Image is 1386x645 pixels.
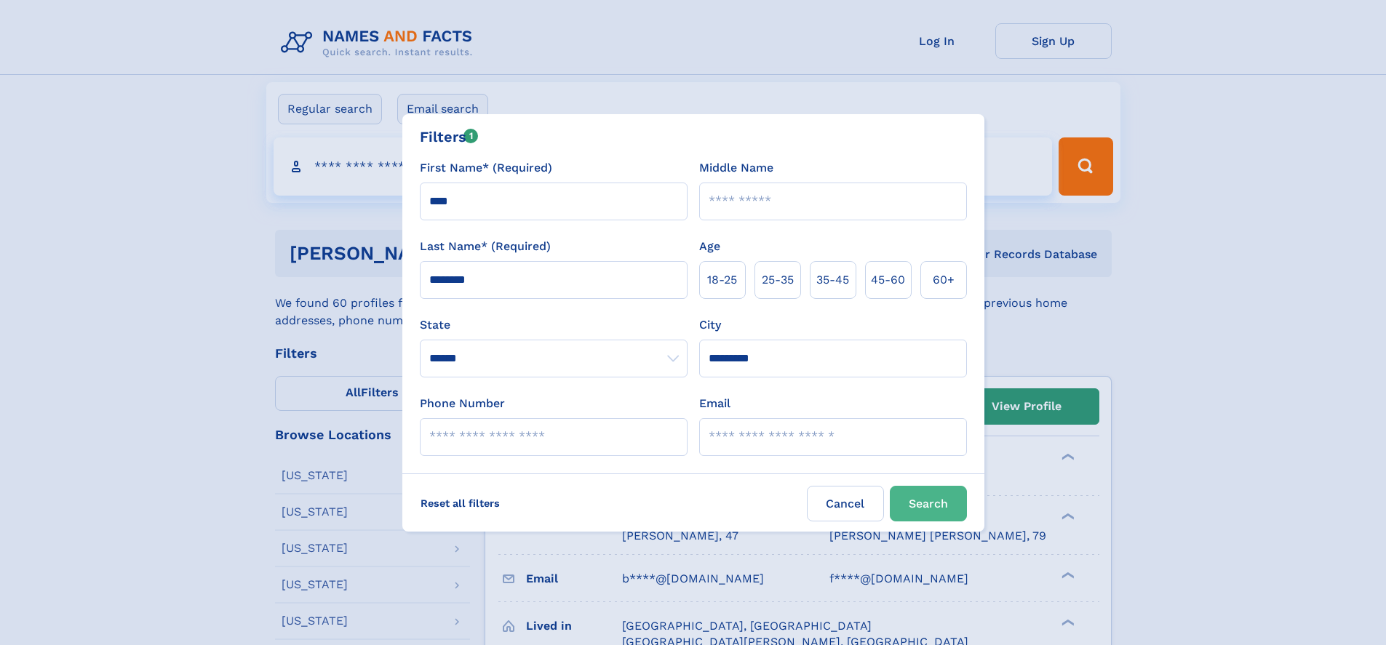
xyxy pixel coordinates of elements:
[420,238,551,255] label: Last Name* (Required)
[699,238,720,255] label: Age
[933,271,955,289] span: 60+
[699,316,721,334] label: City
[807,486,884,521] label: Cancel
[699,395,730,412] label: Email
[420,316,688,334] label: State
[420,159,552,177] label: First Name* (Required)
[816,271,849,289] span: 35‑45
[420,395,505,412] label: Phone Number
[699,159,773,177] label: Middle Name
[890,486,967,521] button: Search
[871,271,905,289] span: 45‑60
[762,271,794,289] span: 25‑35
[707,271,737,289] span: 18‑25
[411,486,509,521] label: Reset all filters
[420,126,479,148] div: Filters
